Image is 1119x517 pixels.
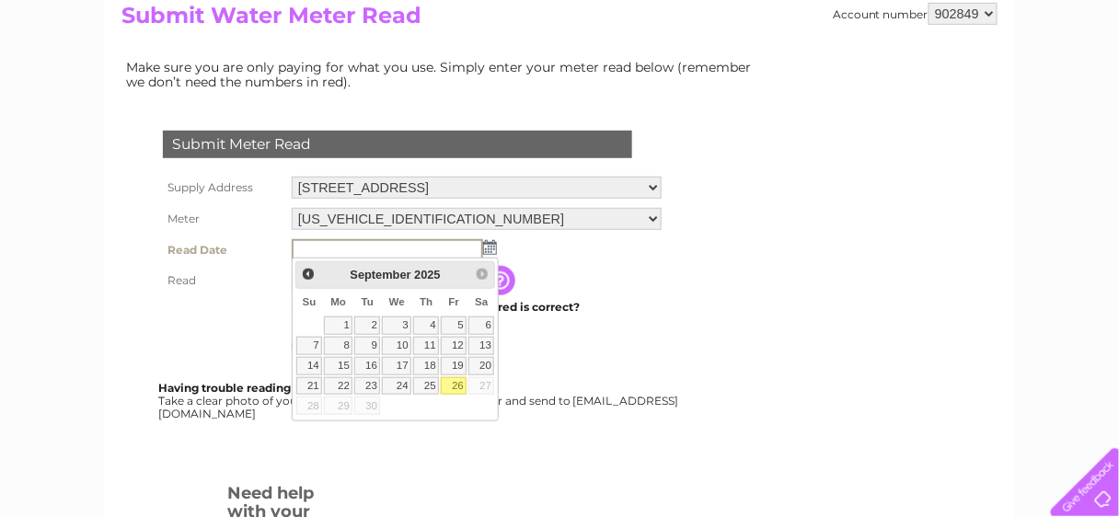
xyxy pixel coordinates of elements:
[324,357,352,375] a: 15
[296,337,322,355] a: 7
[158,382,681,419] div: Take a clear photo of your readings, tell us which supply it's for and send to [EMAIL_ADDRESS][DO...
[330,296,346,307] span: Monday
[795,78,830,92] a: Water
[158,203,287,235] th: Meter
[126,10,996,89] div: Clear Business is a trading name of Verastar Limited (registered in [GEOGRAPHIC_DATA] No. 3667643...
[296,357,322,375] a: 14
[475,296,488,307] span: Saturday
[354,377,380,396] a: 23
[997,78,1042,92] a: Contact
[382,316,411,335] a: 3
[382,337,411,355] a: 10
[441,377,467,396] a: 26
[468,357,494,375] a: 20
[158,266,287,295] th: Read
[324,377,352,396] a: 22
[121,55,766,94] td: Make sure you are only paying for what you use. Simply enter your meter read below (remember we d...
[893,78,948,92] a: Telecoms
[158,235,287,266] th: Read Date
[441,337,467,355] a: 12
[163,131,632,158] div: Submit Meter Read
[351,268,411,281] span: September
[324,337,352,355] a: 8
[158,381,364,395] b: Having trouble reading your meter?
[441,357,467,375] a: 19
[296,377,322,396] a: 21
[362,296,374,307] span: Tuesday
[841,78,882,92] a: Energy
[354,337,380,355] a: 9
[301,267,316,281] span: Prev
[298,264,319,285] a: Prev
[287,295,666,319] td: Are you sure the read you have entered is correct?
[441,316,467,335] a: 5
[468,337,494,355] a: 13
[382,377,411,396] a: 24
[121,3,998,38] h2: Submit Water Meter Read
[389,296,405,307] span: Wednesday
[40,48,133,104] img: logo.png
[1058,78,1102,92] a: Log out
[413,316,439,335] a: 4
[413,357,439,375] a: 18
[486,266,519,295] input: Information
[354,357,380,375] a: 16
[354,316,380,335] a: 2
[382,357,411,375] a: 17
[413,337,439,355] a: 11
[833,3,998,25] div: Account number
[448,296,459,307] span: Friday
[413,377,439,396] a: 25
[772,9,899,32] a: 0333 014 3131
[303,296,317,307] span: Sunday
[959,78,986,92] a: Blog
[420,296,433,307] span: Thursday
[414,268,440,281] span: 2025
[483,240,497,255] img: ...
[324,316,352,335] a: 1
[158,172,287,203] th: Supply Address
[468,316,494,335] a: 6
